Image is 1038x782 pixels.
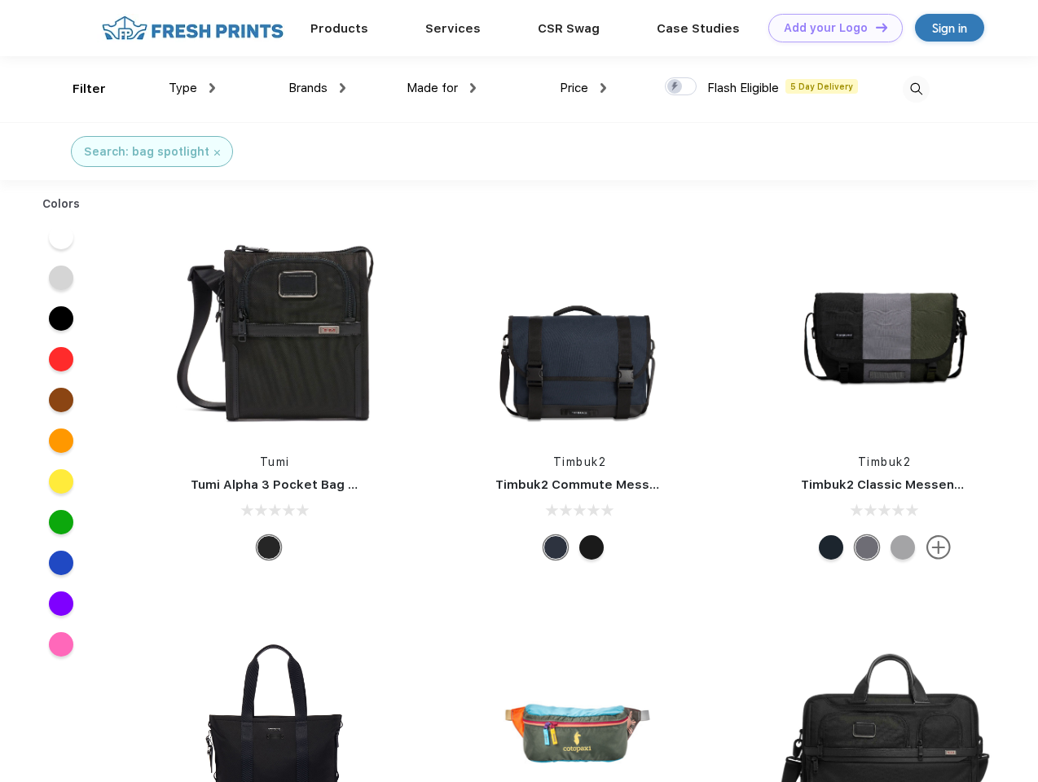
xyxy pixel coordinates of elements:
[214,150,220,156] img: filter_cancel.svg
[543,535,568,560] div: Eco Nautical
[801,477,1003,492] a: Timbuk2 Classic Messenger Bag
[310,21,368,36] a: Products
[785,79,858,94] span: 5 Day Delivery
[560,81,588,95] span: Price
[97,14,288,42] img: fo%20logo%202.webp
[84,143,209,160] div: Search: bag spotlight
[169,81,197,95] span: Type
[166,221,383,437] img: func=resize&h=266
[926,535,951,560] img: more.svg
[340,83,345,93] img: dropdown.png
[209,83,215,93] img: dropdown.png
[855,535,879,560] div: Eco Army Pop
[891,535,915,560] div: Eco Rind Pop
[30,195,93,213] div: Colors
[819,535,843,560] div: Eco Monsoon
[471,221,688,437] img: func=resize&h=266
[191,477,381,492] a: Tumi Alpha 3 Pocket Bag Small
[495,477,714,492] a: Timbuk2 Commute Messenger Bag
[903,76,930,103] img: desktop_search.svg
[407,81,458,95] span: Made for
[858,455,912,468] a: Timbuk2
[784,21,868,35] div: Add your Logo
[932,19,967,37] div: Sign in
[600,83,606,93] img: dropdown.png
[470,83,476,93] img: dropdown.png
[288,81,328,95] span: Brands
[553,455,607,468] a: Timbuk2
[260,455,290,468] a: Tumi
[707,81,779,95] span: Flash Eligible
[579,535,604,560] div: Eco Black
[73,80,106,99] div: Filter
[876,23,887,32] img: DT
[776,221,993,437] img: func=resize&h=266
[915,14,984,42] a: Sign in
[257,535,281,560] div: Black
